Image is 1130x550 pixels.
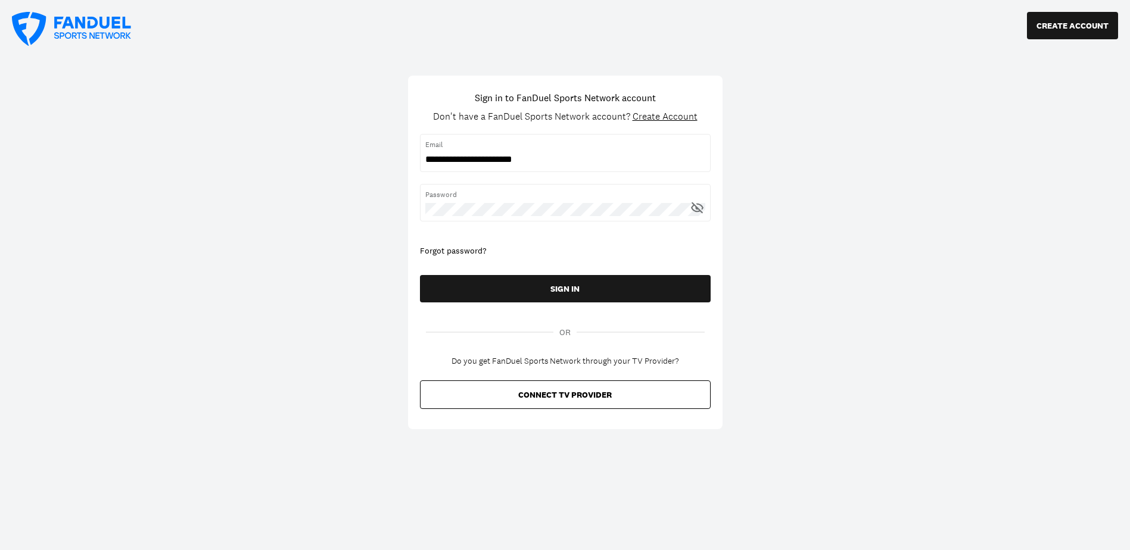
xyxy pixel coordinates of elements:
[433,111,698,122] div: Don't have a FanDuel Sports Network account?
[420,275,711,302] button: SIGN IN
[633,110,698,123] span: Create Account
[420,245,711,257] div: Forgot password?
[420,380,711,409] button: CONNECT TV PROVIDER
[559,326,571,339] span: OR
[1027,12,1118,39] button: CREATE ACCOUNT
[425,189,705,200] span: Password
[452,357,678,367] div: Do you get FanDuel Sports Network through your TV Provider?
[475,90,656,105] h1: Sign in to FanDuel Sports Network account
[425,139,705,150] span: Email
